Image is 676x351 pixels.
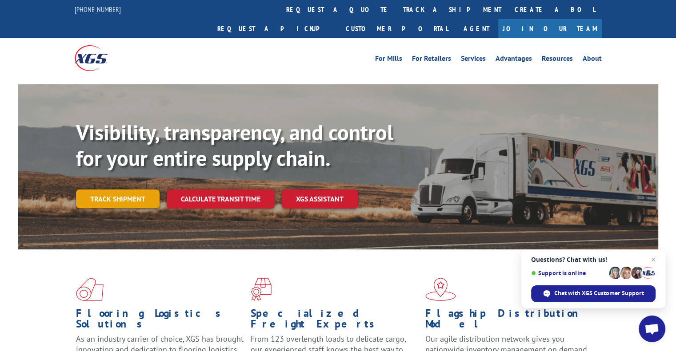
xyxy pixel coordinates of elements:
a: Open chat [639,316,665,342]
a: Customer Portal [339,19,455,38]
a: Advantages [496,55,532,65]
span: Support is online [531,270,606,276]
span: Chat with XGS Customer Support [554,289,644,297]
span: Questions? Chat with us! [531,256,656,263]
a: For Retailers [412,55,451,65]
a: Track shipment [76,189,160,208]
a: [PHONE_NUMBER] [75,5,121,14]
a: About [583,55,602,65]
a: Agent [455,19,498,38]
a: Services [461,55,486,65]
h1: Flagship Distribution Model [425,308,593,334]
img: xgs-icon-total-supply-chain-intelligence-red [76,278,104,301]
a: Resources [542,55,573,65]
img: xgs-icon-flagship-distribution-model-red [425,278,456,301]
b: Visibility, transparency, and control for your entire supply chain. [76,118,393,172]
a: Join Our Team [498,19,602,38]
a: XGS ASSISTANT [282,189,358,209]
h1: Flooring Logistics Solutions [76,308,244,334]
a: Calculate transit time [167,189,275,209]
a: For Mills [375,55,402,65]
h1: Specialized Freight Experts [251,308,419,334]
img: xgs-icon-focused-on-flooring-red [251,278,272,301]
a: Request a pickup [211,19,339,38]
span: Chat with XGS Customer Support [531,285,656,302]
